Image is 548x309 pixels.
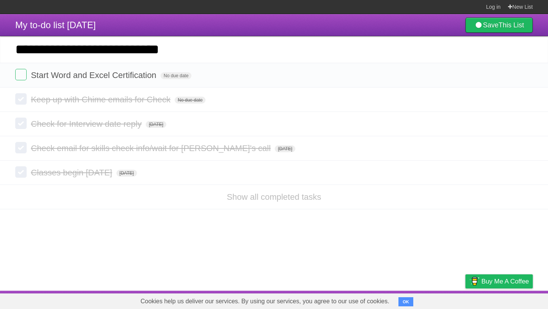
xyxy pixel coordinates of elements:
[15,93,27,105] label: Done
[275,145,295,152] span: [DATE]
[465,274,533,288] a: Buy me a coffee
[15,69,27,80] label: Done
[456,293,475,307] a: Privacy
[227,192,321,202] a: Show all completed tasks
[31,70,158,80] span: Start Word and Excel Certification
[116,170,137,177] span: [DATE]
[31,143,272,153] span: Check email for skills check info/wait for [PERSON_NAME]'s call
[465,18,533,33] a: SaveThis List
[15,20,96,30] span: My to-do list [DATE]
[15,142,27,153] label: Done
[469,275,479,288] img: Buy me a coffee
[146,121,166,128] span: [DATE]
[398,297,413,306] button: OK
[31,119,143,129] span: Check for Interview date reply
[175,97,205,104] span: No due date
[31,95,172,104] span: Keep up with Chime emails for Check
[15,166,27,178] label: Done
[430,293,446,307] a: Terms
[161,72,191,79] span: No due date
[389,293,420,307] a: Developers
[485,293,533,307] a: Suggest a feature
[481,275,529,288] span: Buy me a coffee
[499,21,524,29] b: This List
[133,294,397,309] span: Cookies help us deliver our services. By using our services, you agree to our use of cookies.
[15,118,27,129] label: Done
[31,168,114,177] span: Classes begin [DATE]
[364,293,380,307] a: About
